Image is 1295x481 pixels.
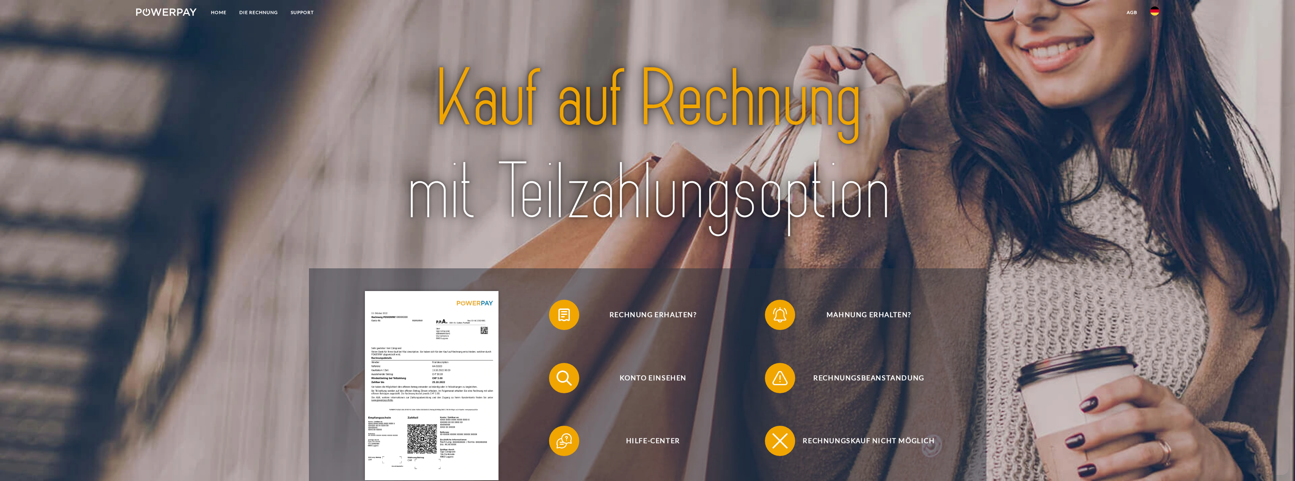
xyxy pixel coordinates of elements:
[555,431,574,450] img: qb_help.svg
[765,300,962,330] button: Mahnung erhalten?
[771,431,789,450] img: qb_close.svg
[365,291,498,480] img: single_invoice_powerpay_de.jpg
[560,300,746,330] span: Rechnung erhalten?
[776,426,962,456] span: Rechnungskauf nicht möglich
[136,8,197,16] img: logo-powerpay-white.svg
[771,305,789,324] img: qb_bell.svg
[555,305,574,324] img: qb_bill.svg
[776,300,962,330] span: Mahnung erhalten?
[555,369,574,388] img: qb_search.svg
[549,363,746,393] button: Konto einsehen
[1265,451,1289,475] iframe: Schaltfläche zum Öffnen des Messaging-Fensters
[765,363,962,393] button: Rechnungsbeanstandung
[233,6,284,19] a: DIE RECHNUNG
[549,426,746,456] button: Hilfe-Center
[348,48,947,243] img: title-powerpay_de.svg
[560,426,746,456] span: Hilfe-Center
[1120,6,1144,19] a: agb
[549,300,746,330] button: Rechnung erhalten?
[284,6,320,19] a: SUPPORT
[560,363,746,393] span: Konto einsehen
[765,426,962,456] button: Rechnungskauf nicht möglich
[776,363,962,393] span: Rechnungsbeanstandung
[1150,6,1159,16] img: de
[771,369,789,388] img: qb_warning.svg
[205,6,233,19] a: Home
